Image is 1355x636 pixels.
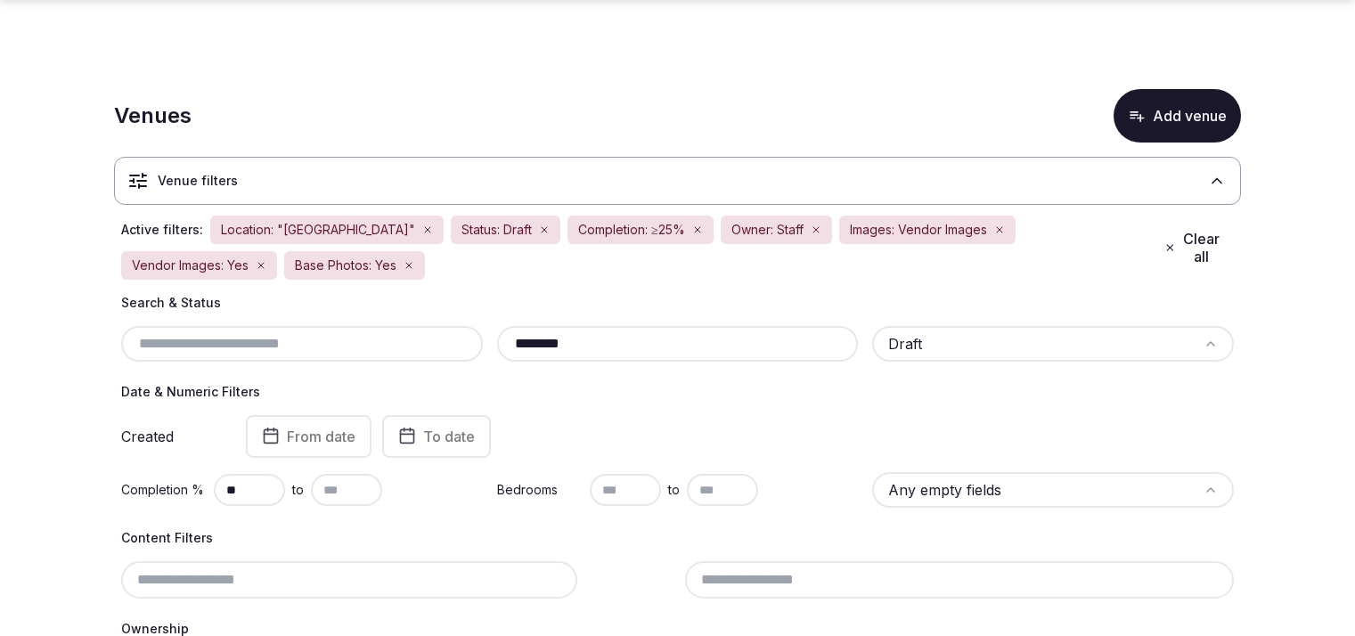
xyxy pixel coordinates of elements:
label: Bedrooms [497,481,583,499]
span: to [668,481,680,499]
label: Created [121,429,221,444]
span: From date [287,428,355,445]
span: Images: Vendor Images [850,221,987,239]
span: Active filters: [121,221,203,239]
span: Vendor Images: Yes [132,257,249,274]
button: Clear all [1154,223,1234,273]
span: Completion: ≥25% [578,221,685,239]
h4: Search & Status [121,294,1234,312]
h3: Venue filters [158,172,238,190]
span: Location: "[GEOGRAPHIC_DATA]" [221,221,415,239]
button: Add venue [1114,89,1241,143]
span: Owner: Staff [731,221,804,239]
span: To date [423,428,475,445]
button: From date [246,415,371,458]
h4: Content Filters [121,529,1234,547]
span: to [292,481,304,499]
span: Base Photos: Yes [295,257,396,274]
h1: Venues [114,101,192,131]
h4: Date & Numeric Filters [121,383,1234,401]
label: Completion % [121,481,207,499]
button: To date [382,415,491,458]
span: Status: Draft [461,221,532,239]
